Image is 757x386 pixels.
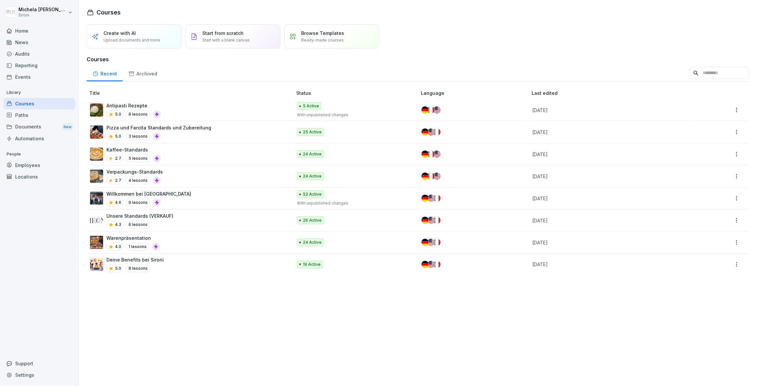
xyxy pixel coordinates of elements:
[433,151,441,158] img: us.svg
[106,146,161,153] p: Kaffee-Standards
[422,128,429,136] img: de.svg
[303,262,321,267] p: 19 Active
[3,149,75,159] p: People
[433,128,441,136] img: it.svg
[18,13,67,17] p: Sironi
[532,217,686,224] p: [DATE]
[3,98,75,109] div: Courses
[90,170,103,183] img: fasetpntm7x32yk9zlbwihav.png
[3,358,75,369] div: Support
[303,217,322,223] p: 26 Active
[126,110,150,118] p: 8 lessons
[126,221,150,229] p: 6 lessons
[3,25,75,37] div: Home
[433,217,441,224] img: it.svg
[126,132,150,140] p: 3 lessons
[3,60,75,71] a: Reporting
[126,264,150,272] p: 8 lessons
[422,195,429,202] img: de.svg
[422,173,429,180] img: de.svg
[301,37,344,43] p: Ready-made courses
[303,239,322,245] p: 24 Active
[427,128,435,136] img: us.svg
[90,148,103,161] img: km4heinxktm3m47uv6i6dr0s.png
[532,261,686,268] p: [DATE]
[433,239,441,246] img: it.svg
[532,239,686,246] p: [DATE]
[3,159,75,171] a: Employees
[301,30,344,37] p: Browse Templates
[427,239,435,246] img: us.svg
[3,133,75,144] a: Automations
[3,37,75,48] a: News
[89,90,294,96] p: Title
[303,173,322,179] p: 24 Active
[422,106,429,114] img: de.svg
[126,177,150,184] p: 4 lessons
[433,173,441,180] img: us.svg
[3,87,75,98] p: Library
[106,256,164,263] p: Deine Benefits bei Sironi
[202,37,250,43] p: Start with a blank canvas
[3,121,75,133] a: DocumentsNew
[115,244,121,250] p: 4.0
[106,102,161,109] p: Antipasti Rezepte
[106,168,163,175] p: Verpackungs-Standards
[202,30,244,37] p: Start from scratch
[123,65,163,81] a: Archived
[106,124,211,131] p: Pizza und Farcita Standards und Zubereitung
[421,90,529,96] p: Language
[115,178,121,183] p: 2.7
[532,195,686,202] p: [DATE]
[115,111,121,117] p: 5.0
[422,261,429,268] img: de.svg
[427,151,435,158] img: it.svg
[87,55,749,63] h3: Courses
[87,65,123,81] a: Recent
[115,222,121,228] p: 4.3
[422,217,429,224] img: de.svg
[433,106,441,114] img: us.svg
[3,171,75,182] a: Locations
[115,133,121,139] p: 5.0
[106,190,191,197] p: Willkommen bei [GEOGRAPHIC_DATA]
[296,90,418,96] p: Status
[3,121,75,133] div: Documents
[3,109,75,121] a: Paths
[303,129,322,135] p: 25 Active
[90,214,103,227] img: lqv555mlp0nk8rvfp4y70ul5.png
[303,103,319,109] p: 5 Active
[303,191,322,197] p: 52 Active
[115,200,121,206] p: 4.6
[90,125,103,139] img: zyvhtweyt47y1etu6k7gt48a.png
[532,90,694,96] p: Last edited
[126,199,150,207] p: 9 lessons
[427,173,435,180] img: it.svg
[103,30,136,37] p: Create with AI
[303,151,322,157] p: 24 Active
[532,151,686,158] p: [DATE]
[532,107,686,114] p: [DATE]
[106,212,173,219] p: Unsere Standards (VERKAUF)
[427,195,435,202] img: us.svg
[103,37,160,43] p: Upload documents and more
[297,200,410,206] p: With unpublished changes
[90,258,103,271] img: qv31ye6da0ab8wtu5n9xmwyd.png
[97,8,121,17] h1: Courses
[126,154,150,162] p: 5 lessons
[422,151,429,158] img: de.svg
[62,123,73,131] div: New
[532,173,686,180] p: [DATE]
[427,261,435,268] img: us.svg
[427,106,435,114] img: it.svg
[3,71,75,83] a: Events
[3,369,75,381] a: Settings
[422,239,429,246] img: de.svg
[433,195,441,202] img: it.svg
[90,192,103,205] img: xmkdnyjyz2x3qdpcryl1xaw9.png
